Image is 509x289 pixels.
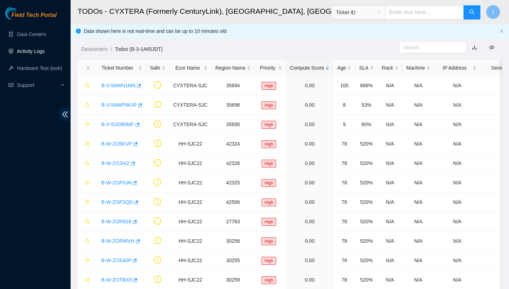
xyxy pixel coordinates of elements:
span: High [262,82,276,90]
button: star [82,119,90,130]
td: N/A [402,76,434,95]
span: / [110,46,112,52]
button: star [82,158,90,169]
a: B-V-5AWN1MN [101,83,136,88]
a: B-W-ZOP0JN [101,180,131,185]
td: N/A [434,115,480,134]
span: High [262,160,276,167]
a: Hardware Test (isok) [17,65,62,71]
td: 9 [333,115,355,134]
button: star [82,177,90,188]
span: star [85,180,90,186]
span: High [262,199,276,206]
span: search [469,9,475,16]
td: 78 [333,154,355,173]
td: N/A [434,95,480,115]
input: Search [403,43,457,51]
button: download [467,42,482,53]
a: B-W-ZOR929 [101,219,131,224]
td: N/A [378,251,402,270]
td: N/A [402,95,434,115]
span: exclamation-circle [154,276,161,283]
span: star [85,83,90,89]
span: exclamation-circle [154,198,161,205]
td: 78 [333,231,355,251]
span: Support [17,78,59,92]
span: exclamation-circle [154,101,161,108]
td: N/A [402,193,434,212]
td: N/A [434,76,480,95]
span: star [85,238,90,244]
span: exclamation-circle [154,237,161,244]
a: Datacenters [81,46,108,52]
span: High [262,101,276,109]
td: 42326 [211,154,255,173]
input: Enter text here... [385,5,464,19]
button: star [82,99,90,111]
span: High [262,140,276,148]
td: HH-SJC22 [169,154,211,173]
td: 78 [333,173,355,193]
td: 78 [333,193,355,212]
span: star [85,141,90,147]
span: exclamation-circle [154,159,161,166]
button: star [82,196,90,208]
td: 520% [355,193,377,212]
td: N/A [402,115,434,134]
td: 520% [355,231,377,251]
span: star [85,219,90,225]
td: 60% [355,115,377,134]
span: Field Tech Portal [11,12,56,19]
button: star [82,255,90,266]
td: N/A [378,76,402,95]
img: Akamai Technologies [5,7,36,19]
button: close [499,29,504,34]
td: 666% [355,76,377,95]
td: 42506 [211,193,255,212]
td: N/A [378,154,402,173]
td: N/A [378,173,402,193]
td: HH-SJC22 [169,173,211,193]
td: HH-SJC22 [169,251,211,270]
td: HH-SJC22 [169,212,211,231]
td: N/A [378,95,402,115]
span: star [85,200,90,205]
td: N/A [434,251,480,270]
td: N/A [434,134,480,154]
td: 35695 [211,115,255,134]
td: HH-SJC22 [169,193,211,212]
a: B-W-ZOTBX9 [101,277,132,283]
a: download [472,45,477,50]
span: exclamation-circle [154,256,161,264]
a: B-W-ZO6KVP [101,141,132,147]
td: N/A [378,115,402,134]
td: 520% [355,154,377,173]
td: 78 [333,251,355,270]
td: 0.00 [286,134,333,154]
td: 0.00 [286,231,333,251]
a: B-V-5UDB0MF [101,122,134,127]
td: N/A [434,212,480,231]
a: Todos (B-3-1A65JDT) [115,46,162,52]
span: close [499,29,504,33]
span: High [262,257,276,265]
span: star [85,102,90,108]
td: N/A [402,134,434,154]
td: 0.00 [286,76,333,95]
a: Akamai TechnologiesField Tech Portal [5,13,56,22]
button: star [82,138,90,149]
td: 0.00 [286,95,333,115]
button: star [82,216,90,227]
td: N/A [402,173,434,193]
span: eye [489,45,494,50]
button: star [82,235,90,247]
td: N/A [434,173,480,193]
a: B-W-ZOS40P [101,258,131,263]
td: 78 [333,212,355,231]
span: High [262,237,276,245]
span: Ticket ID [336,7,381,18]
a: B-V-5AWPWUR [101,102,137,108]
td: N/A [378,193,402,212]
td: 8 [333,95,355,115]
td: N/A [402,154,434,173]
